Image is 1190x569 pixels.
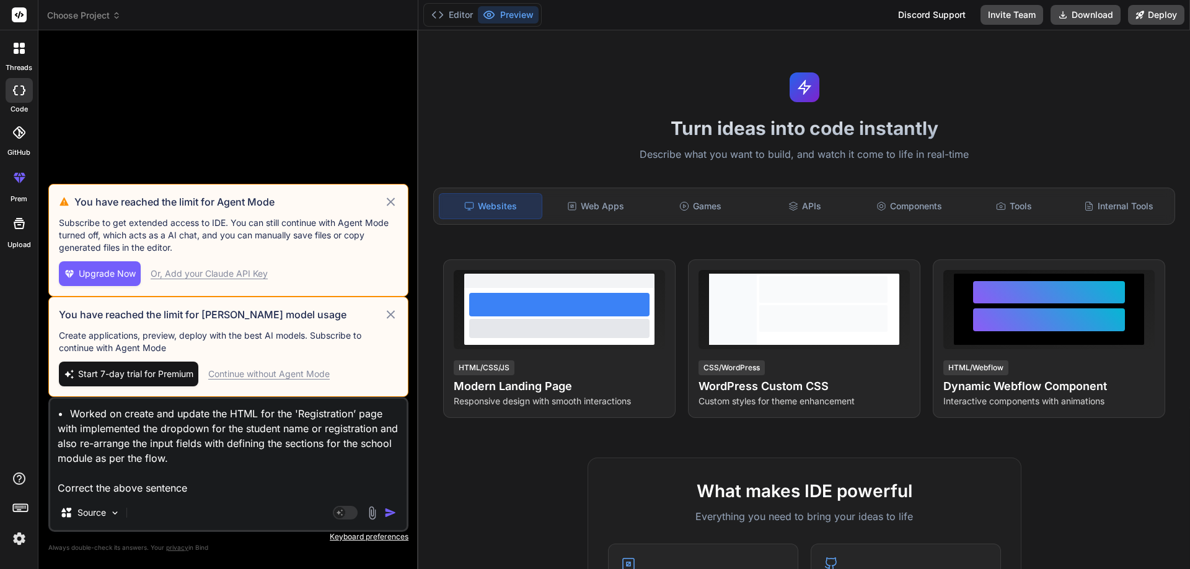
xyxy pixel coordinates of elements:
h3: You have reached the limit for [PERSON_NAME] model usage [59,307,384,322]
img: attachment [365,506,379,520]
div: HTML/Webflow [943,360,1008,375]
button: Upgrade Now [59,261,141,286]
p: Interactive components with animations [943,395,1155,407]
p: Responsive design with smooth interactions [454,395,665,407]
h4: Modern Landing Page [454,378,665,395]
h4: Dynamic Webflow Component [943,378,1155,395]
button: Deploy [1128,5,1184,25]
img: Pick Models [110,508,120,518]
div: Tools [963,193,1065,219]
p: Custom styles for theme enhancement [699,395,910,407]
div: Web Apps [545,193,647,219]
div: Internal Tools [1067,193,1170,219]
p: Subscribe to get extended access to IDE. You can still continue with Agent Mode turned off, which... [59,217,398,254]
h2: What makes IDE powerful [608,478,1001,504]
button: Start 7-day trial for Premium [59,362,198,386]
label: GitHub [7,147,30,158]
h3: You have reached the limit for Agent Mode [74,194,384,209]
span: Choose Project [47,9,121,22]
label: Upload [7,240,31,250]
div: Websites [439,193,542,219]
button: Download [1051,5,1121,25]
div: Or, Add your Claude API Key [151,267,268,280]
textarea: • Worked on create and update the HTML for the 'Registration’ page with implemented the dropdown ... [50,399,407,495]
button: Preview [478,6,539,24]
div: Games [650,193,752,219]
div: HTML/CSS/JS [454,360,514,375]
button: Invite Team [981,5,1043,25]
img: icon [384,506,397,519]
p: Create applications, preview, deploy with the best AI models. Subscribe to continue with Agent Mode [59,329,398,354]
label: prem [11,194,27,204]
button: Editor [426,6,478,24]
div: CSS/WordPress [699,360,765,375]
div: APIs [754,193,856,219]
p: Keyboard preferences [48,532,408,542]
label: code [11,104,28,115]
h4: WordPress Custom CSS [699,378,910,395]
label: threads [6,63,32,73]
p: Source [77,506,106,519]
span: Start 7-day trial for Premium [78,368,193,380]
div: Components [858,193,961,219]
span: privacy [166,544,188,551]
p: Everything you need to bring your ideas to life [608,509,1001,524]
img: settings [9,528,30,549]
h1: Turn ideas into code instantly [426,117,1183,139]
p: Always double-check its answers. Your in Bind [48,542,408,554]
p: Describe what you want to build, and watch it come to life in real-time [426,147,1183,163]
div: Discord Support [891,5,973,25]
span: Upgrade Now [79,267,136,280]
div: Continue without Agent Mode [208,368,330,380]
